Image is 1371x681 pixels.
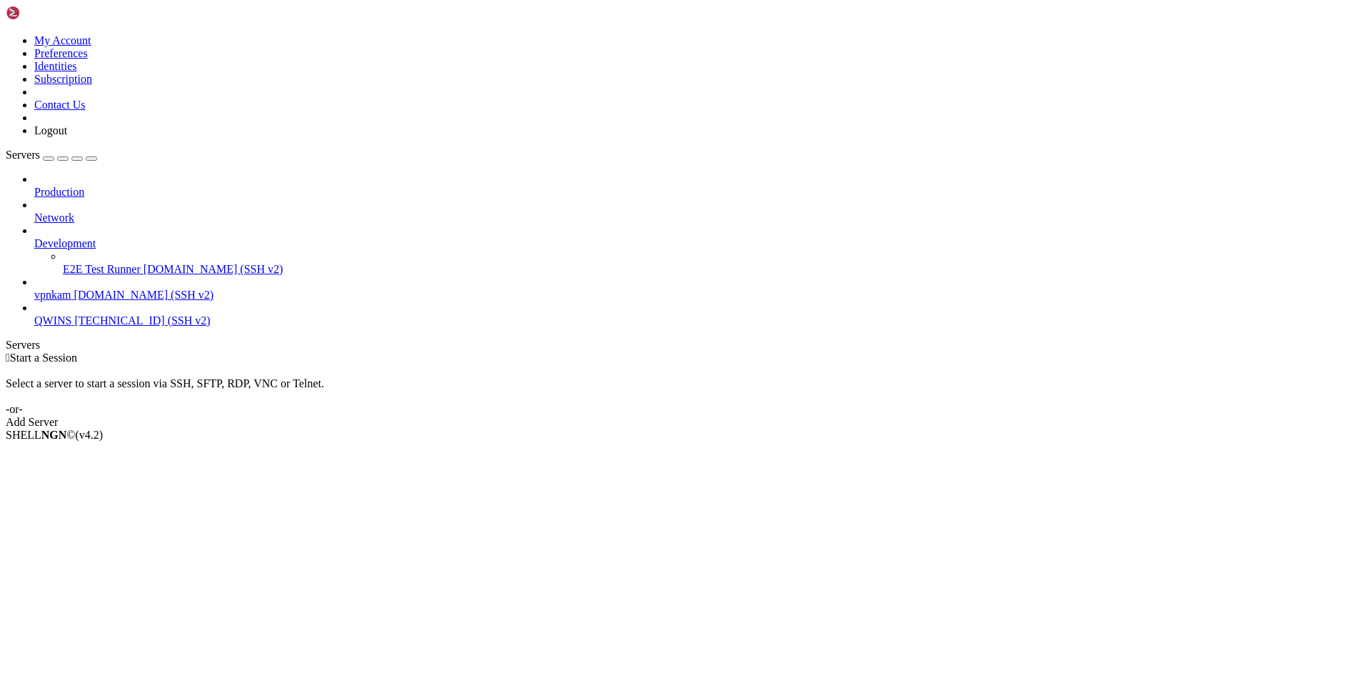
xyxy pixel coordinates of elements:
div: Add Server [6,416,1365,429]
a: Servers [6,149,97,161]
li: E2E Test Runner [DOMAIN_NAME] (SSH v2) [63,250,1365,276]
b: NGN [41,429,67,441]
li: QWINS [TECHNICAL_ID] (SSH v2) [34,302,1365,327]
a: Preferences [34,47,88,59]
div: Servers [6,339,1365,352]
li: Network [34,199,1365,224]
span: QWINS [34,314,71,327]
a: Contact Us [34,99,86,111]
span: [DOMAIN_NAME] (SSH v2) [144,263,283,275]
span: [DOMAIN_NAME] (SSH v2) [74,289,214,301]
a: E2E Test Runner [DOMAIN_NAME] (SSH v2) [63,263,1365,276]
div: Select a server to start a session via SSH, SFTP, RDP, VNC or Telnet. -or- [6,364,1365,416]
li: Development [34,224,1365,276]
a: QWINS [TECHNICAL_ID] (SSH v2) [34,314,1365,327]
span: SHELL © [6,429,103,441]
span: Development [34,237,96,249]
a: Development [34,237,1365,250]
span: vpnkam [34,289,71,301]
span:  [6,352,10,364]
li: Production [34,173,1365,199]
a: Production [34,186,1365,199]
a: Logout [34,124,67,136]
span: Production [34,186,84,198]
span: Servers [6,149,40,161]
a: vpnkam [DOMAIN_NAME] (SSH v2) [34,289,1365,302]
li: vpnkam [DOMAIN_NAME] (SSH v2) [34,276,1365,302]
a: My Account [34,34,91,46]
span: 4.2.0 [76,429,104,441]
span: Start a Session [10,352,77,364]
span: [TECHNICAL_ID] (SSH v2) [74,314,210,327]
span: Network [34,212,74,224]
a: Network [34,212,1365,224]
a: Subscription [34,73,92,85]
a: Identities [34,60,77,72]
span: E2E Test Runner [63,263,141,275]
img: Shellngn [6,6,88,20]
